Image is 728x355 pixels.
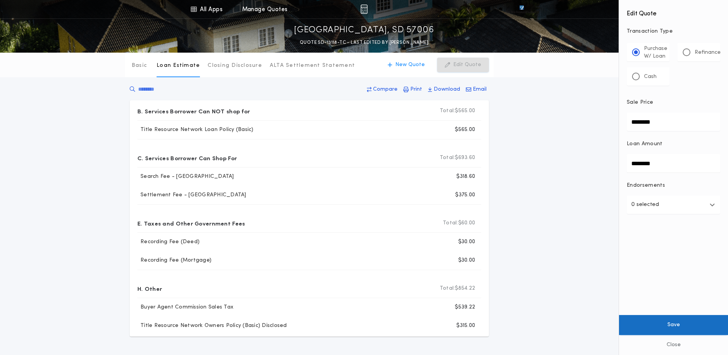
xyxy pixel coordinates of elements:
[157,62,200,70] p: Loan Estimate
[505,5,538,13] img: vs-icon
[644,73,657,81] p: Cash
[440,107,455,115] b: Total:
[440,154,475,162] p: $693.60
[137,152,237,164] p: C. Services Borrower Can Shop For
[137,238,200,246] p: Recording Fee (Deed)
[360,5,368,14] img: img
[627,140,663,148] p: Loan Amount
[473,86,487,93] p: Email
[137,322,287,330] p: Title Resource Network Owners Policy (Basic) Disclosed
[627,154,720,173] input: Loan Amount
[132,62,147,70] p: Basic
[443,219,475,227] p: $60.00
[627,28,720,35] p: Transaction Type
[627,182,720,189] p: Endorsements
[455,191,475,199] p: $375.00
[426,83,462,96] button: Download
[627,99,653,106] p: Sale Price
[434,86,460,93] p: Download
[440,107,475,115] p: $565.00
[270,62,355,70] p: ALTA Settlement Statement
[137,173,234,181] p: Search Fee - [GEOGRAPHIC_DATA]
[695,49,721,56] p: Refinance
[401,83,424,96] button: Print
[380,58,433,72] button: New Quote
[619,315,728,335] button: Save
[627,196,720,214] button: 0 selected
[627,113,720,131] input: Sale Price
[208,62,262,70] p: Closing Disclosure
[300,39,428,46] p: QUOTE SD-13118-TC - LAST EDITED BY [PERSON_NAME]
[365,83,400,96] button: Compare
[464,83,489,96] button: Email
[137,105,250,117] p: B. Services Borrower Can NOT shop for
[455,304,475,311] p: $539.22
[137,217,245,229] p: E. Taxes and Other Government Fees
[644,45,667,60] p: Purchase W/ Loan
[631,200,659,209] p: 0 selected
[453,61,481,69] p: Edit Quote
[137,126,254,134] p: Title Resource Network Loan Policy (Basic)
[443,219,458,227] b: Total:
[619,335,728,355] button: Close
[137,282,162,295] p: H. Other
[373,86,398,93] p: Compare
[627,5,720,18] h4: Edit Quote
[137,191,246,199] p: Settlement Fee - [GEOGRAPHIC_DATA]
[458,238,475,246] p: $30.00
[458,257,475,264] p: $30.00
[456,173,475,181] p: $318.60
[410,86,422,93] p: Print
[137,304,233,311] p: Buyer Agent Commission Sales Tax
[455,126,475,134] p: $565.00
[437,58,489,72] button: Edit Quote
[294,24,434,36] p: [GEOGRAPHIC_DATA], SD 57006
[456,322,475,330] p: $315.00
[440,154,455,162] b: Total:
[137,257,211,264] p: Recording Fee (Mortgage)
[440,285,455,292] b: Total:
[395,61,425,69] p: New Quote
[440,285,475,292] p: $854.22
